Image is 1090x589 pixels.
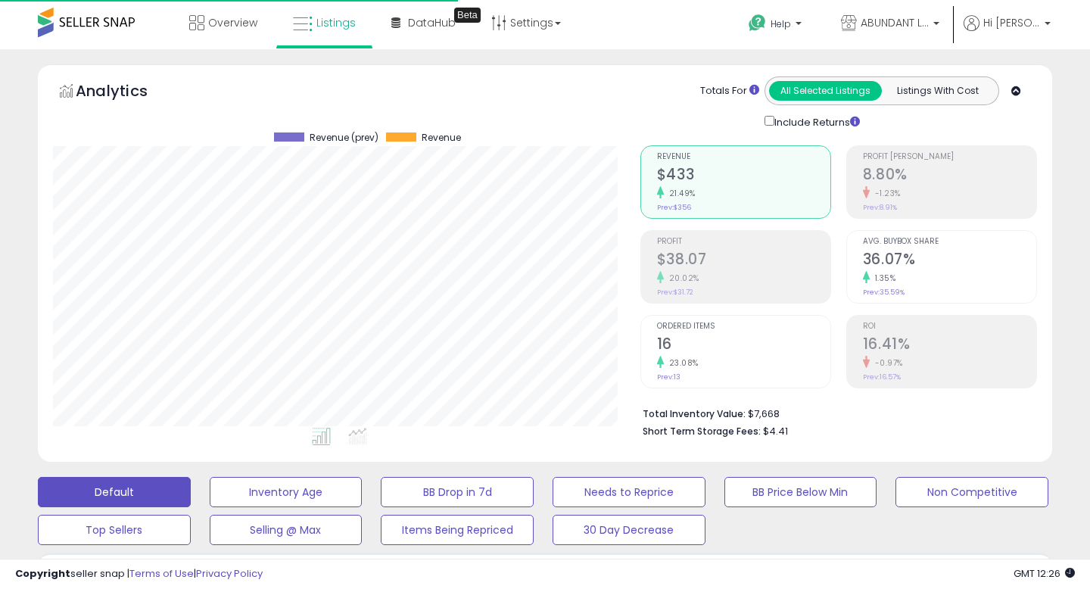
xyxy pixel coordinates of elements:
[210,515,363,545] button: Selling @ Max
[643,425,761,438] b: Short Term Storage Fees:
[643,407,746,420] b: Total Inventory Value:
[870,273,896,284] small: 1.35%
[76,80,177,105] h5: Analytics
[210,477,363,507] button: Inventory Age
[881,81,994,101] button: Listings With Cost
[553,477,705,507] button: Needs to Reprice
[38,515,191,545] button: Top Sellers
[657,323,830,331] span: Ordered Items
[664,357,699,369] small: 23.08%
[15,567,263,581] div: seller snap | |
[753,113,878,130] div: Include Returns
[895,477,1048,507] button: Non Competitive
[664,273,699,284] small: 20.02%
[700,84,759,98] div: Totals For
[454,8,481,23] div: Tooltip anchor
[129,566,194,581] a: Terms of Use
[408,15,456,30] span: DataHub
[310,132,378,143] span: Revenue (prev)
[657,335,830,356] h2: 16
[657,238,830,246] span: Profit
[1014,566,1075,581] span: 2025-10-14 12:26 GMT
[863,251,1036,271] h2: 36.07%
[422,132,461,143] span: Revenue
[861,15,929,30] span: ABUNDANT LiFE
[38,477,191,507] button: Default
[870,188,901,199] small: -1.23%
[737,2,817,49] a: Help
[316,15,356,30] span: Listings
[643,404,1026,422] li: $7,668
[863,153,1036,161] span: Profit [PERSON_NAME]
[863,288,905,297] small: Prev: 35.59%
[381,515,534,545] button: Items Being Repriced
[657,288,693,297] small: Prev: $31.72
[657,203,691,212] small: Prev: $356
[553,515,705,545] button: 30 Day Decrease
[657,251,830,271] h2: $38.07
[769,81,882,101] button: All Selected Listings
[196,566,263,581] a: Privacy Policy
[863,203,897,212] small: Prev: 8.91%
[208,15,257,30] span: Overview
[863,335,1036,356] h2: 16.41%
[657,153,830,161] span: Revenue
[983,15,1040,30] span: Hi [PERSON_NAME]
[863,238,1036,246] span: Avg. Buybox Share
[863,372,901,382] small: Prev: 16.57%
[748,14,767,33] i: Get Help
[870,357,903,369] small: -0.97%
[964,15,1051,49] a: Hi [PERSON_NAME]
[15,566,70,581] strong: Copyright
[763,424,788,438] span: $4.41
[657,372,680,382] small: Prev: 13
[381,477,534,507] button: BB Drop in 7d
[664,188,696,199] small: 21.49%
[863,166,1036,186] h2: 8.80%
[657,166,830,186] h2: $433
[771,17,791,30] span: Help
[724,477,877,507] button: BB Price Below Min
[863,323,1036,331] span: ROI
